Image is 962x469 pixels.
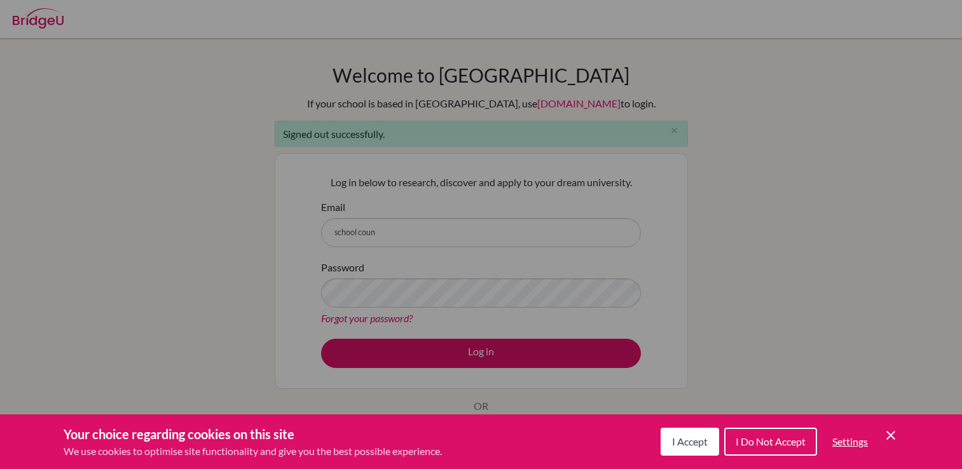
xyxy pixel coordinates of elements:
p: We use cookies to optimise site functionality and give you the best possible experience. [64,444,442,459]
button: Settings [822,429,878,454]
span: Settings [832,435,868,447]
span: I Accept [672,435,708,447]
button: I Accept [661,428,719,456]
button: I Do Not Accept [724,428,817,456]
span: I Do Not Accept [736,435,806,447]
button: Save and close [883,428,898,443]
h3: Your choice regarding cookies on this site [64,425,442,444]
